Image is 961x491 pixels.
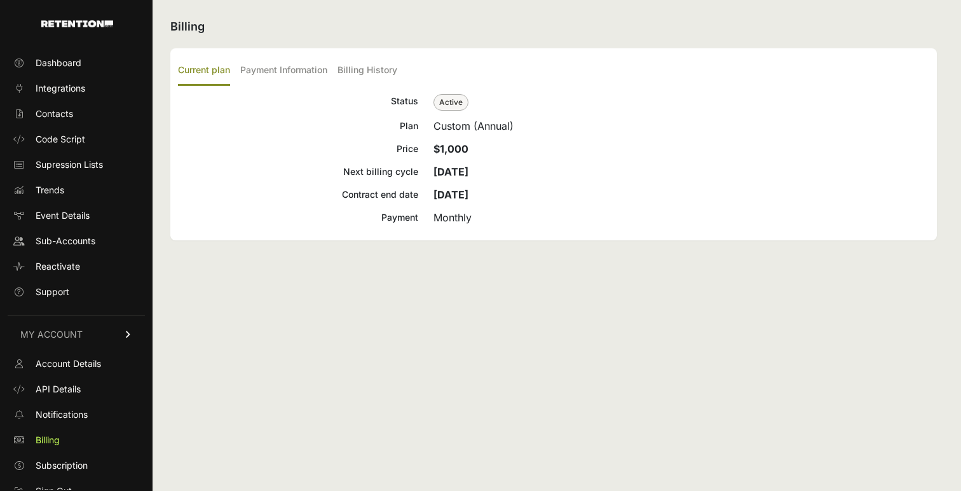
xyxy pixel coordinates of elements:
a: Subscription [8,455,145,476]
span: Account Details [36,357,101,370]
a: Billing [8,430,145,450]
span: API Details [36,383,81,396]
span: Subscription [36,459,88,472]
span: Contacts [36,107,73,120]
a: Trends [8,180,145,200]
a: Support [8,282,145,302]
a: Supression Lists [8,155,145,175]
div: Price [178,141,418,156]
span: Integrations [36,82,85,95]
a: Contacts [8,104,145,124]
div: Contract end date [178,187,418,202]
label: Current plan [178,56,230,86]
h2: Billing [170,18,937,36]
a: Sub-Accounts [8,231,145,251]
img: Retention.com [41,20,113,27]
a: Reactivate [8,256,145,277]
span: Active [433,94,468,111]
span: Sub-Accounts [36,235,95,247]
strong: [DATE] [433,188,468,201]
label: Payment Information [240,56,327,86]
a: Code Script [8,129,145,149]
span: Dashboard [36,57,81,69]
div: Plan [178,118,418,134]
div: Monthly [433,210,929,225]
span: Code Script [36,133,85,146]
span: Notifications [36,408,88,421]
span: Trends [36,184,64,197]
a: MY ACCOUNT [8,315,145,354]
span: MY ACCOUNT [20,328,83,341]
span: Reactivate [36,260,80,273]
a: API Details [8,379,145,399]
span: Event Details [36,209,90,222]
strong: $1,000 [433,142,468,155]
div: Next billing cycle [178,164,418,179]
a: Account Details [8,354,145,374]
a: Dashboard [8,53,145,73]
a: Event Details [8,205,145,226]
div: Status [178,93,418,111]
div: Custom (Annual) [433,118,929,134]
span: Billing [36,434,60,446]
strong: [DATE] [433,165,468,178]
a: Integrations [8,78,145,99]
div: Payment [178,210,418,225]
a: Notifications [8,405,145,425]
label: Billing History [337,56,397,86]
span: Supression Lists [36,158,103,171]
span: Support [36,286,69,298]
